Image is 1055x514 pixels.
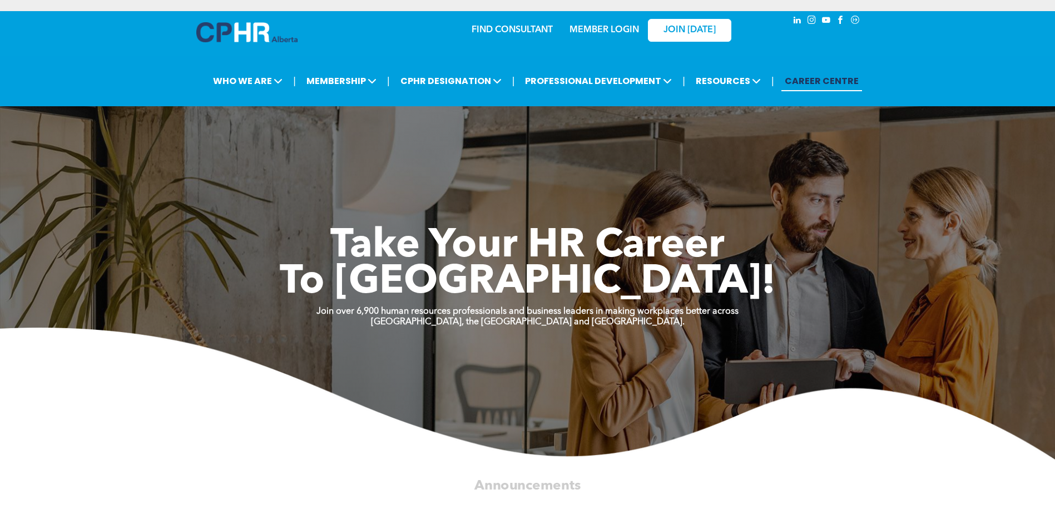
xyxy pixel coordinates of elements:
li: | [512,70,515,92]
strong: [GEOGRAPHIC_DATA], the [GEOGRAPHIC_DATA] and [GEOGRAPHIC_DATA]. [371,318,685,327]
a: facebook [835,14,847,29]
a: FIND CONSULTANT [472,26,553,34]
span: MEMBERSHIP [303,71,380,91]
span: Take Your HR Career [330,226,725,266]
li: | [387,70,390,92]
img: A blue and white logo for cp alberta [196,22,298,42]
a: MEMBER LOGIN [569,26,639,34]
a: linkedin [791,14,804,29]
span: Announcements [474,479,581,492]
li: | [771,70,774,92]
span: CPHR DESIGNATION [397,71,505,91]
a: youtube [820,14,833,29]
span: JOIN [DATE] [663,25,716,36]
span: WHO WE ARE [210,71,286,91]
span: RESOURCES [692,71,764,91]
span: PROFESSIONAL DEVELOPMENT [522,71,675,91]
span: To [GEOGRAPHIC_DATA]! [280,263,776,303]
li: | [293,70,296,92]
strong: Join over 6,900 human resources professionals and business leaders in making workplaces better ac... [316,307,739,316]
a: Social network [849,14,861,29]
li: | [682,70,685,92]
a: JOIN [DATE] [648,19,731,42]
a: CAREER CENTRE [781,71,862,91]
a: instagram [806,14,818,29]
